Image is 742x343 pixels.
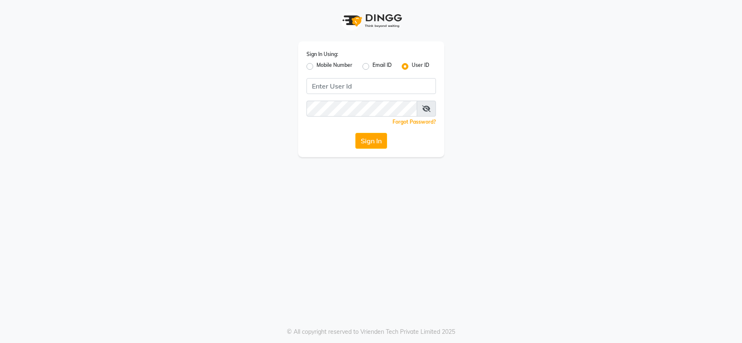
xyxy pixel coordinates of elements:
[306,101,417,117] input: Username
[393,119,436,125] a: Forgot Password?
[338,8,405,33] img: logo1.svg
[317,61,352,71] label: Mobile Number
[355,133,387,149] button: Sign In
[412,61,429,71] label: User ID
[306,78,436,94] input: Username
[372,61,392,71] label: Email ID
[306,51,338,58] label: Sign In Using:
